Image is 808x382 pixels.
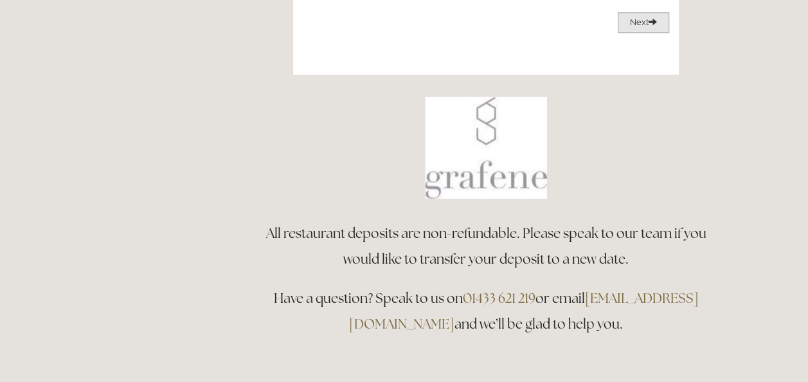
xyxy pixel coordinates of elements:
[618,12,669,33] button: Next
[349,289,699,332] a: [EMAIL_ADDRESS][DOMAIN_NAME]
[261,221,712,272] h3: All restaurant deposits are non-refundable. Please speak to our team if you would like to transfe...
[630,17,657,27] span: Next
[261,286,712,337] h3: Have a question? Speak to us on or email and we’ll be glad to help you.
[463,289,535,307] a: 01433 621 219
[425,96,547,199] img: Book a table at Grafene Restaurant @ Losehill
